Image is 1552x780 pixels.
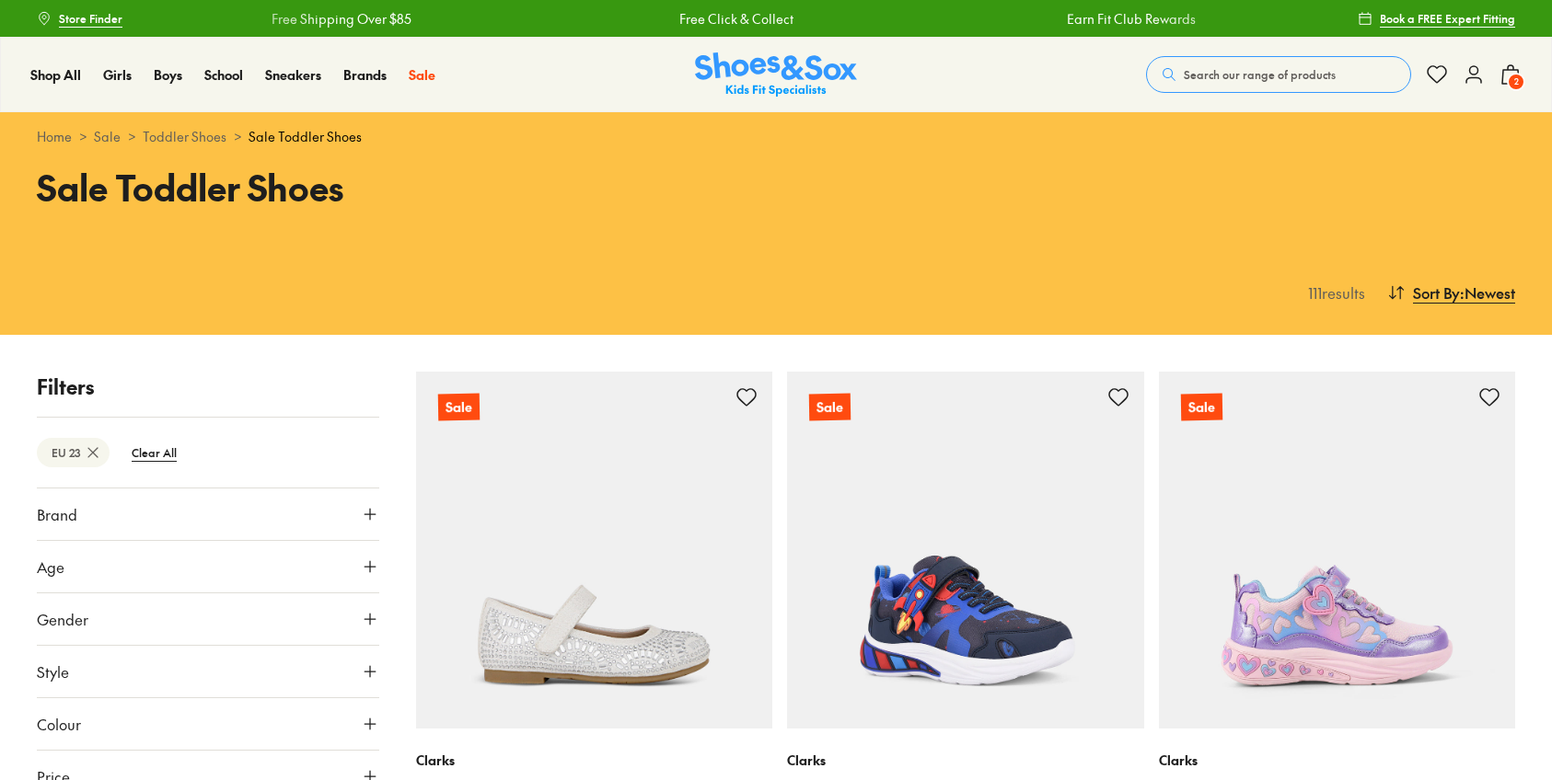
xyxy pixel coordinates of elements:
span: School [204,65,243,84]
span: 2 [1507,73,1525,91]
span: Colour [37,713,81,735]
a: Sale [1159,372,1516,728]
p: Filters [37,372,379,402]
button: Brand [37,488,379,540]
span: Store Finder [59,10,122,27]
button: Age [37,541,379,592]
a: Free Click & Collect [678,9,793,29]
btn: Clear All [117,436,191,469]
span: Search our range of products [1184,66,1336,83]
btn: EU 23 [37,438,110,467]
span: Sort By [1413,281,1460,304]
a: Sale [416,372,773,728]
a: Sale [409,65,435,85]
button: Gender [37,593,379,645]
button: Search our range of products [1146,56,1411,93]
a: School [204,65,243,85]
a: Brands [343,65,387,85]
span: : Newest [1460,281,1515,304]
a: Boys [154,65,182,85]
span: Brand [37,503,77,525]
p: Sale [809,394,851,421]
a: Sneakers [265,65,321,85]
a: Earn Fit Club Rewards [1066,9,1195,29]
a: Book a FREE Expert Fitting [1358,2,1515,35]
span: Book a FREE Expert Fitting [1380,10,1515,27]
p: 111 results [1301,281,1365,304]
span: Girls [103,65,132,84]
a: Shop All [30,65,81,85]
span: Gender [37,608,88,630]
p: Clarks [1159,751,1516,770]
a: Shoes & Sox [695,52,857,97]
span: Shop All [30,65,81,84]
a: Sale [787,372,1144,728]
a: Store Finder [37,2,122,35]
a: Home [37,127,72,146]
span: Age [37,556,64,578]
a: Free Shipping Over $85 [271,9,411,29]
p: Clarks [416,751,773,770]
span: Style [37,660,69,682]
button: 2 [1500,54,1522,95]
a: Toddler Shoes [143,127,226,146]
span: Sneakers [265,65,321,84]
img: SNS_Logo_Responsive.svg [695,52,857,97]
button: Sort By:Newest [1387,272,1515,313]
h1: Sale Toddler Shoes [37,161,754,213]
button: Style [37,646,379,697]
a: Girls [103,65,132,85]
p: Clarks [787,751,1144,770]
span: Sale Toddler Shoes [249,127,362,146]
button: Colour [37,698,379,750]
span: Sale [409,65,435,84]
div: > > > [37,127,1515,146]
a: Sale [94,127,121,146]
p: Sale [1180,394,1222,421]
span: Boys [154,65,182,84]
p: Sale [437,394,479,421]
span: Brands [343,65,387,84]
